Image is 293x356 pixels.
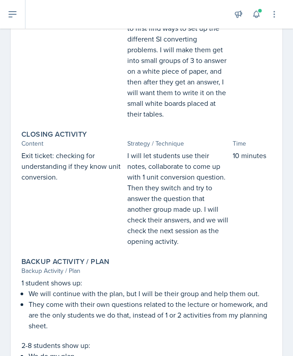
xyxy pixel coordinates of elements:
label: Backup Activity / Plan [21,257,110,266]
div: Backup Activity / Plan [21,266,272,276]
p: 10 minutes [233,150,272,161]
p: We will continue with the plan, but I will be their group and help them out. [29,288,272,299]
div: Strategy / Technique [127,139,230,148]
p: Exit ticket: checking for understanding if they know unit conversion. [21,150,124,182]
label: Closing Activity [21,130,87,139]
p: 1 student shows up: [21,277,272,288]
p: They come with their own questions related to the lecture or homework, and are the only students ... [29,299,272,331]
p: I will put problems on the board, allowing them to use their notes to first find ways to set up t... [127,1,230,119]
div: Content [21,139,124,148]
div: Time [233,139,272,148]
p: I will let students use their notes, collaborate to come up with 1 unit conversion question. Then... [127,150,230,247]
p: 2-8 students show up: [21,340,272,351]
